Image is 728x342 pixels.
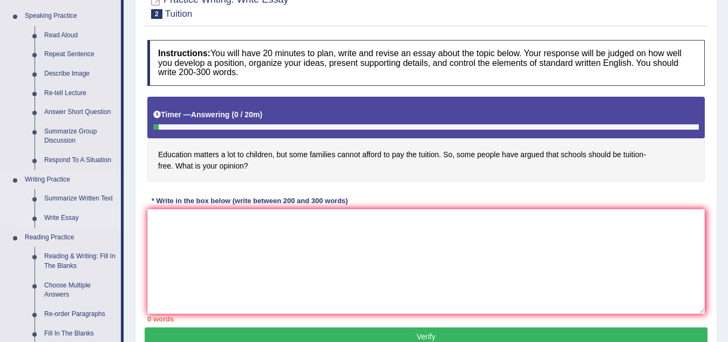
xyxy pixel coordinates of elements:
[39,305,121,324] a: Re-order Paragraphs
[165,9,192,19] small: Tuition
[147,97,705,183] h4: Education matters a lot to children, but some families cannot afford to pay the tuition. So, some...
[39,122,121,151] a: Summarize Group Discussion
[20,6,121,26] a: Speaking Practice
[20,170,121,190] a: Writing Practice
[39,247,121,276] a: Reading & Writing: Fill In The Blanks
[147,314,705,324] div: 0 words
[234,110,260,119] b: 0 / 20m
[39,276,121,305] a: Choose Multiple Answers
[39,151,121,170] a: Respond To A Situation
[158,49,210,58] b: Instructions:
[147,196,352,206] div: * Write in the box below (write between 200 and 300 words)
[147,40,705,86] h4: You will have 20 minutes to plan, write and revise an essay about the topic below. Your response ...
[39,189,121,209] a: Summarize Written Text
[39,45,121,64] a: Repeat Sentence
[153,111,262,119] h5: Timer —
[39,209,121,228] a: Write Essay
[20,228,121,247] a: Reading Practice
[151,9,162,19] span: 2
[232,110,234,119] b: (
[39,84,121,103] a: Re-tell Lecture
[191,110,230,119] b: Answering
[260,110,262,119] b: )
[39,64,121,84] a: Describe Image
[39,26,121,45] a: Read Aloud
[39,103,121,122] a: Answer Short Question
